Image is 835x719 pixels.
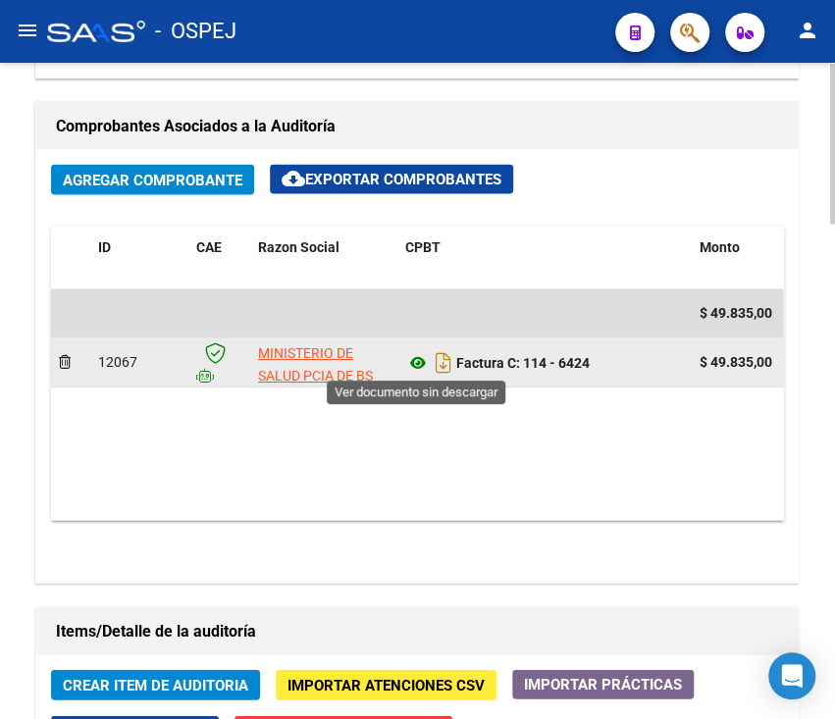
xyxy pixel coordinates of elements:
span: Monto [700,238,740,254]
button: Importar Atenciones CSV [276,669,496,699]
span: Crear Item de Auditoria [63,676,248,693]
span: 12067 [98,353,137,369]
span: MINISTERIO DE SALUD PCIA DE BS AS [258,344,373,405]
strong: $ 49.835,00 [700,353,772,369]
span: Importar Prácticas [524,675,682,693]
datatable-header-cell: Monto [692,226,800,290]
datatable-header-cell: ID [90,226,188,290]
mat-icon: cloud_download [282,166,305,189]
span: Agregar Comprobante [63,171,242,188]
datatable-header-cell: Razon Social [250,226,397,290]
strong: Factura C: 114 - 6424 [456,354,590,370]
datatable-header-cell: CPBT [397,226,692,290]
div: Open Intercom Messenger [768,652,815,699]
button: Exportar Comprobantes [270,164,513,193]
i: Descargar documento [431,346,456,378]
span: ID [98,238,111,254]
mat-icon: person [796,19,819,42]
button: Agregar Comprobante [51,164,254,194]
span: $ 49.835,00 [700,304,772,320]
span: - OSPEJ [155,10,236,53]
span: CPBT [405,238,441,254]
h1: Comprobantes Asociados a la Auditoría [56,110,779,141]
button: Crear Item de Auditoria [51,669,260,699]
span: CAE [196,238,222,254]
button: Importar Prácticas [512,669,694,698]
datatable-header-cell: CAE [188,226,250,290]
mat-icon: menu [16,19,39,42]
span: Razon Social [258,238,339,254]
span: Importar Atenciones CSV [287,676,485,693]
span: Exportar Comprobantes [282,170,501,187]
h1: Items/Detalle de la auditoría [56,615,779,646]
